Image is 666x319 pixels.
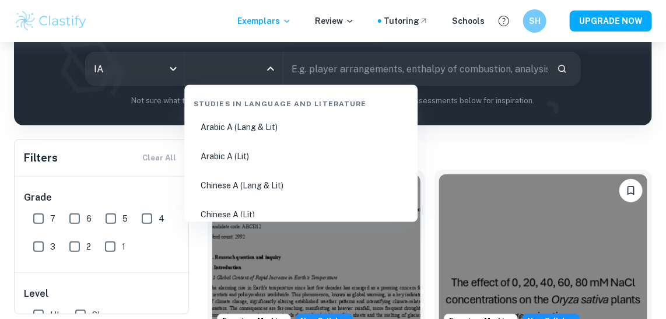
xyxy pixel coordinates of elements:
[528,15,542,27] h6: SH
[86,52,184,85] div: IA
[283,52,548,85] input: E.g. player arrangements, enthalpy of combustion, analysis of a big city...
[619,179,643,202] button: Bookmark
[189,90,413,114] div: Studies in Language and Literature
[384,15,429,27] a: Tutoring
[237,15,292,27] p: Exemplars
[494,11,514,31] button: Help and Feedback
[523,9,546,33] button: SH
[86,240,91,253] span: 2
[189,173,413,199] li: Chinese A (Lang & Lit)
[189,202,413,229] li: Chinese A (Lit)
[50,240,55,253] span: 3
[552,59,572,79] button: Search
[189,114,413,141] li: Arabic A (Lang & Lit)
[50,212,55,225] span: 7
[315,15,355,27] p: Review
[24,150,58,166] h6: Filters
[189,143,413,170] li: Arabic A (Lit)
[122,212,128,225] span: 5
[24,287,180,301] h6: Level
[86,212,92,225] span: 6
[262,61,279,77] button: Close
[452,15,485,27] a: Schools
[122,240,125,253] span: 1
[14,9,88,33] img: Clastify logo
[23,95,643,107] p: Not sure what to search for? You can always look through our example Internal Assessments below f...
[24,191,180,205] h6: Grade
[159,212,164,225] span: 4
[208,139,652,160] h1: All IA Examples
[570,10,652,31] button: UPGRADE NOW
